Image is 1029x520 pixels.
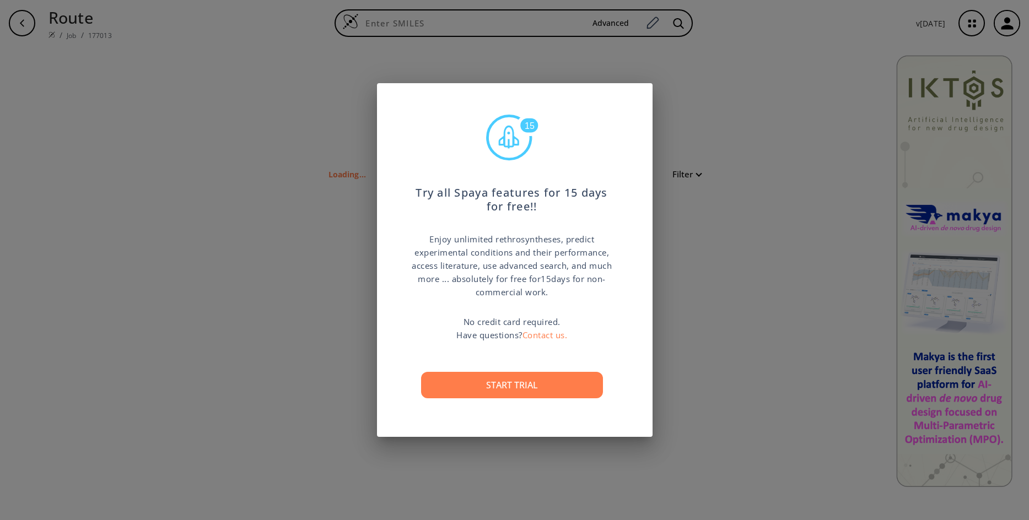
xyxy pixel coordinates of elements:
[525,121,535,131] text: 15
[410,175,614,214] p: Try all Spaya features for 15 days for free!!
[421,372,603,398] button: Start trial
[522,329,568,340] a: Contact us.
[456,315,567,342] p: No credit card required. Have questions?
[410,232,614,299] p: Enjoy unlimited rethrosyntheses, predict experimental conditions and their performance, access li...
